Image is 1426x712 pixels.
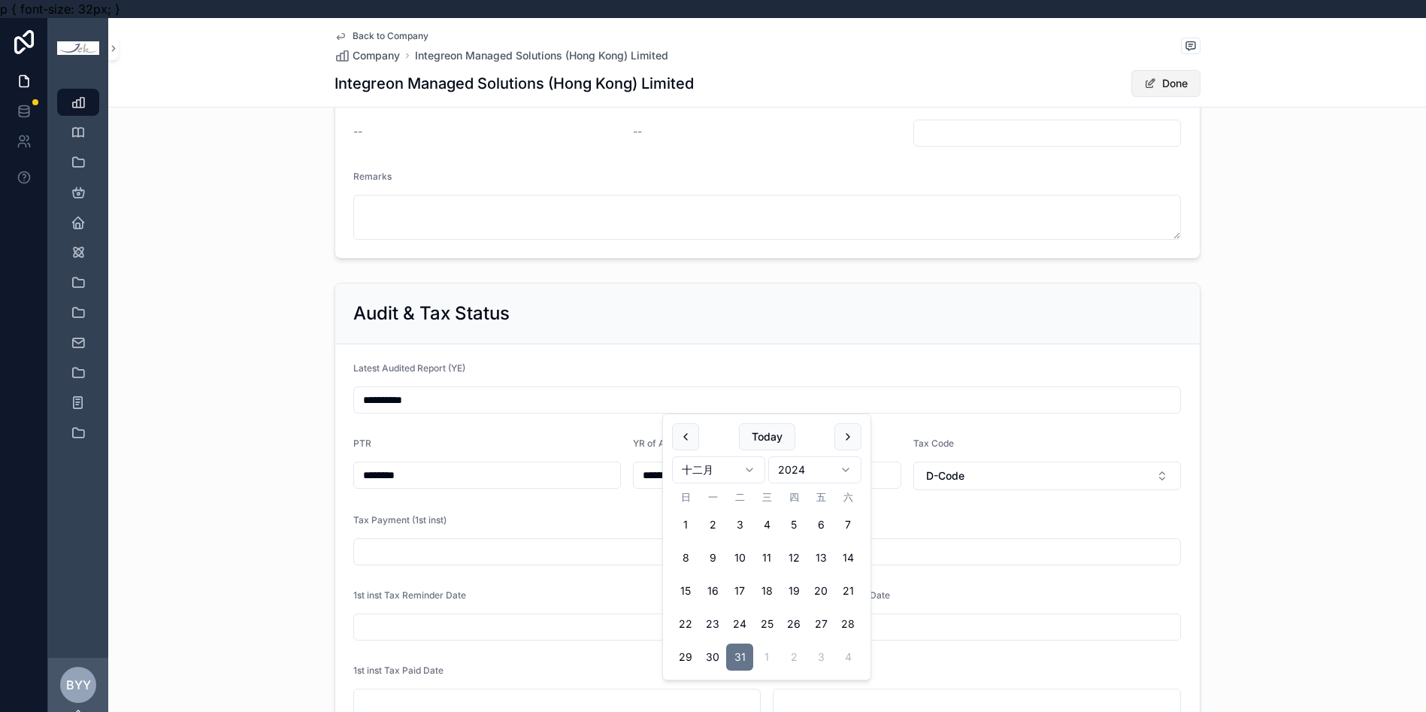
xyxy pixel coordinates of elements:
[834,489,861,505] th: 星期六
[699,489,726,505] th: 星期一
[807,511,834,538] button: 2024年12月6日 星期五
[353,48,400,63] span: Company
[807,489,834,505] th: 星期五
[353,665,444,676] span: 1st inst Tax Paid Date
[699,544,726,571] button: 2024年12月9日 星期一
[353,124,362,139] span: --
[353,171,392,182] span: Remarks
[780,489,807,505] th: 星期四
[913,438,954,449] span: Tax Code
[672,577,699,604] button: 2024年12月15日 星期日
[699,511,726,538] button: 2024年12月2日 星期一
[726,644,753,671] button: 2024年12月31日 星期二, selected
[726,489,753,505] th: 星期二
[1131,70,1200,97] button: Done
[353,362,465,374] span: Latest Audited Report (YE)
[672,489,861,671] table: 十二月 2024
[780,511,807,538] button: 2024年12月5日 星期四
[353,589,466,601] span: 1st inst Tax Reminder Date
[633,438,710,449] span: YR of Assessment
[834,511,861,538] button: 2024年12月7日 星期六
[672,544,699,571] button: 2024年12月8日 星期日
[699,644,726,671] button: 2024年12月30日 星期一
[780,544,807,571] button: 2024年12月12日 星期四
[726,511,753,538] button: 2024年12月3日 星期二
[57,41,99,56] img: App logo
[672,611,699,638] button: 2024年12月22日 星期日
[353,301,510,326] h2: Audit & Tax Status
[739,423,795,450] button: Today
[699,577,726,604] button: 2024年12月16日 星期一
[753,511,780,538] button: 2024年12月4日 星期三
[726,611,753,638] button: 2024年12月24日 星期二
[753,489,780,505] th: 星期三
[834,577,861,604] button: 2024年12月21日 星期六
[672,511,699,538] button: 2024年12月1日 星期日
[753,611,780,638] button: 2024年12月25日 星期三
[335,48,400,63] a: Company
[335,30,428,42] a: Back to Company
[926,468,964,483] span: D-Code
[672,644,699,671] button: 2024年12月29日 星期日
[353,438,371,449] span: PTR
[48,78,108,466] div: scrollable content
[753,644,780,671] button: 2025年1月1日 星期三
[807,577,834,604] button: 2024年12月20日 星期五
[780,577,807,604] button: 2024年12月19日 星期四
[726,577,753,604] button: 2024年12月17日 星期二
[913,462,1182,490] button: Select Button
[415,48,668,63] a: Integreon Managed Solutions (Hong Kong) Limited
[780,611,807,638] button: 2024年12月26日 星期四
[353,514,447,526] span: Tax Payment (1st inst)
[807,644,834,671] button: 2025年1月3日 星期五
[353,30,428,42] span: Back to Company
[834,611,861,638] button: 2024年12月28日 星期六
[633,124,642,139] span: --
[335,73,694,94] h1: Integreon Managed Solutions (Hong Kong) Limited
[753,544,780,571] button: 2024年12月11日 星期三
[672,489,699,505] th: 星期日
[834,544,861,571] button: 2024年12月14日 星期六
[834,644,861,671] button: 2025年1月4日 星期六
[780,644,807,671] button: 2025年1月2日 星期四
[807,544,834,571] button: 2024年12月13日 星期五
[753,577,780,604] button: 2024年12月18日 星期三
[807,611,834,638] button: 2024年12月27日 星期五
[726,544,753,571] button: 2024年12月10日 星期二
[699,611,726,638] button: 2024年12月23日 星期一
[66,676,91,694] span: BYY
